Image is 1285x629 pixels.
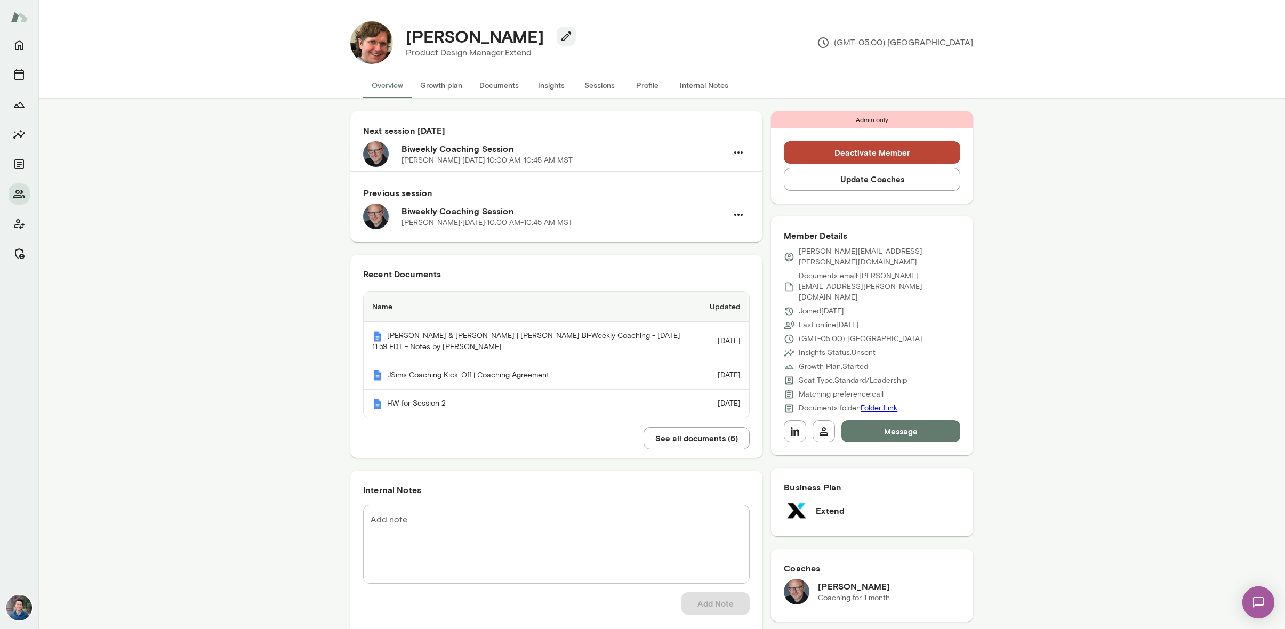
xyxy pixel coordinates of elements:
th: Updated [701,292,749,322]
td: [DATE] [701,322,749,361]
div: Admin only [771,111,973,128]
h6: Recent Documents [363,268,750,280]
button: Insights [527,72,575,98]
h6: Biweekly Coaching Session [401,142,727,155]
h4: [PERSON_NAME] [406,26,544,46]
p: Documents folder: [799,403,897,414]
img: Mento [11,7,28,27]
p: Coaching for 1 month [818,593,890,603]
img: Mento | Coaching sessions [372,331,383,342]
button: Update Coaches [784,168,960,190]
h6: Member Details [784,229,960,242]
th: Name [364,292,701,322]
img: Mento | Coaching sessions [372,370,383,381]
button: Manage [9,243,30,264]
p: (GMT-05:00) [GEOGRAPHIC_DATA] [799,334,922,344]
button: Profile [623,72,671,98]
img: Alex Yu [6,595,32,620]
td: [DATE] [701,390,749,418]
img: Mento | Coaching sessions [372,399,383,409]
button: Growth Plan [9,94,30,115]
h6: [PERSON_NAME] [818,580,890,593]
button: Deactivate Member [784,141,960,164]
p: (GMT-05:00) [GEOGRAPHIC_DATA] [817,36,973,49]
button: Internal Notes [671,72,737,98]
p: Documents email: [PERSON_NAME][EMAIL_ADDRESS][PERSON_NAME][DOMAIN_NAME] [799,271,960,303]
button: Documents [471,72,527,98]
h6: Previous session [363,187,750,199]
h6: Extend [816,504,845,517]
p: [PERSON_NAME][EMAIL_ADDRESS][PERSON_NAME][DOMAIN_NAME] [799,246,960,268]
td: [DATE] [701,361,749,390]
button: Sessions [575,72,623,98]
p: Matching preference: call [799,389,884,400]
th: HW for Session 2 [364,390,701,418]
h6: Biweekly Coaching Session [401,205,727,217]
p: Last online [DATE] [799,320,859,330]
button: Growth plan [412,72,471,98]
h6: Next session [DATE] [363,124,750,137]
button: Client app [9,213,30,235]
img: Nick Gould [784,579,809,604]
button: Sessions [9,64,30,85]
a: Folder Link [861,404,897,413]
th: [PERSON_NAME] & [PERSON_NAME] | [PERSON_NAME] Bi-Weekly Coaching - [DATE] 11:59 EDT - Notes by [P... [364,322,701,361]
h6: Business Plan [784,481,960,494]
p: Product Design Manager, Extend [406,46,567,59]
p: Seat Type: Standard/Leadership [799,375,907,386]
p: Insights Status: Unsent [799,348,876,358]
button: Overview [363,72,412,98]
p: Joined [DATE] [799,306,844,317]
h6: Coaches [784,562,960,575]
p: [PERSON_NAME] · [DATE] · 10:00 AM-10:45 AM MST [401,155,573,166]
button: Message [841,420,960,442]
h6: Internal Notes [363,483,750,496]
button: See all documents (5) [644,427,750,449]
p: [PERSON_NAME] · [DATE] · 10:00 AM-10:45 AM MST [401,217,573,228]
img: Jonathan Sims [350,21,393,64]
th: JSims Coaching Kick-Off | Coaching Agreement [364,361,701,390]
button: Documents [9,154,30,175]
button: Home [9,34,30,55]
p: Growth Plan: Started [799,361,868,372]
button: Members [9,183,30,205]
button: Insights [9,124,30,145]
